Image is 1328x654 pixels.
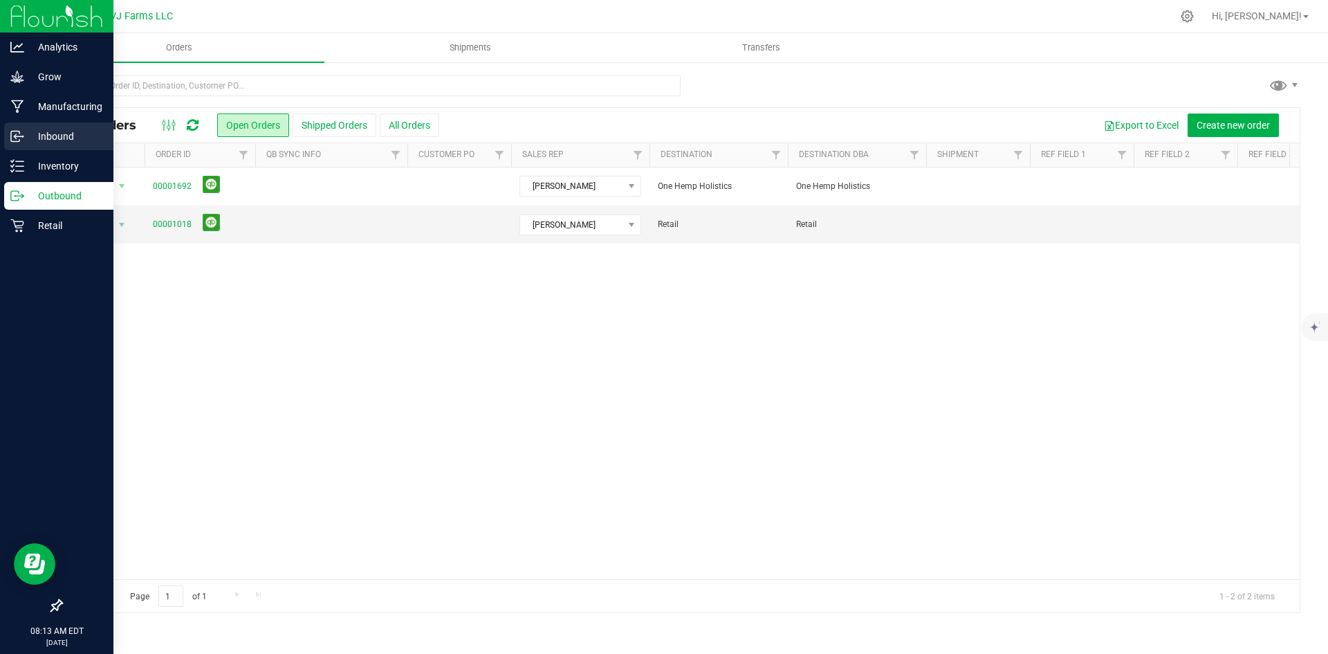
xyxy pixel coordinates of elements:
[1212,10,1302,21] span: Hi, [PERSON_NAME]!
[10,129,24,143] inline-svg: Inbound
[6,625,107,637] p: 08:13 AM EDT
[158,585,183,607] input: 1
[1215,143,1237,167] a: Filter
[903,143,926,167] a: Filter
[723,42,799,54] span: Transfers
[14,543,55,585] iframe: Resource center
[1095,113,1188,137] button: Export to Excel
[110,10,173,22] span: VJ Farms LLC
[61,75,681,96] input: Search Order ID, Destination, Customer PO...
[113,215,131,235] span: select
[324,33,616,62] a: Shipments
[658,180,780,193] span: One Hemp Holistics
[1007,143,1030,167] a: Filter
[24,217,107,234] p: Retail
[24,69,107,85] p: Grow
[147,42,211,54] span: Orders
[488,143,511,167] a: Filter
[520,176,623,196] span: [PERSON_NAME]
[232,143,255,167] a: Filter
[153,218,192,231] a: 00001018
[1145,149,1190,159] a: Ref Field 2
[153,180,192,193] a: 00001692
[1111,143,1134,167] a: Filter
[24,39,107,55] p: Analytics
[765,143,788,167] a: Filter
[24,188,107,204] p: Outbound
[1208,585,1286,606] span: 1 - 2 of 2 items
[10,159,24,173] inline-svg: Inventory
[616,33,907,62] a: Transfers
[520,215,623,235] span: [PERSON_NAME]
[113,176,131,196] span: select
[1041,149,1086,159] a: Ref Field 1
[24,128,107,145] p: Inbound
[796,180,918,193] span: One Hemp Holistics
[937,149,979,159] a: Shipment
[1248,149,1293,159] a: Ref Field 3
[266,149,321,159] a: QB Sync Info
[293,113,376,137] button: Shipped Orders
[10,219,24,233] inline-svg: Retail
[24,98,107,115] p: Manufacturing
[1197,120,1270,131] span: Create new order
[33,33,324,62] a: Orders
[118,585,218,607] span: Page of 1
[658,218,780,231] span: Retail
[627,143,649,167] a: Filter
[380,113,439,137] button: All Orders
[10,100,24,113] inline-svg: Manufacturing
[10,40,24,54] inline-svg: Analytics
[431,42,510,54] span: Shipments
[661,149,712,159] a: Destination
[418,149,474,159] a: Customer PO
[217,113,289,137] button: Open Orders
[799,149,869,159] a: Destination DBA
[6,637,107,648] p: [DATE]
[522,149,564,159] a: Sales Rep
[24,158,107,174] p: Inventory
[156,149,191,159] a: Order ID
[1188,113,1279,137] button: Create new order
[10,189,24,203] inline-svg: Outbound
[1179,10,1196,23] div: Manage settings
[10,70,24,84] inline-svg: Grow
[385,143,407,167] a: Filter
[796,218,918,231] span: Retail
